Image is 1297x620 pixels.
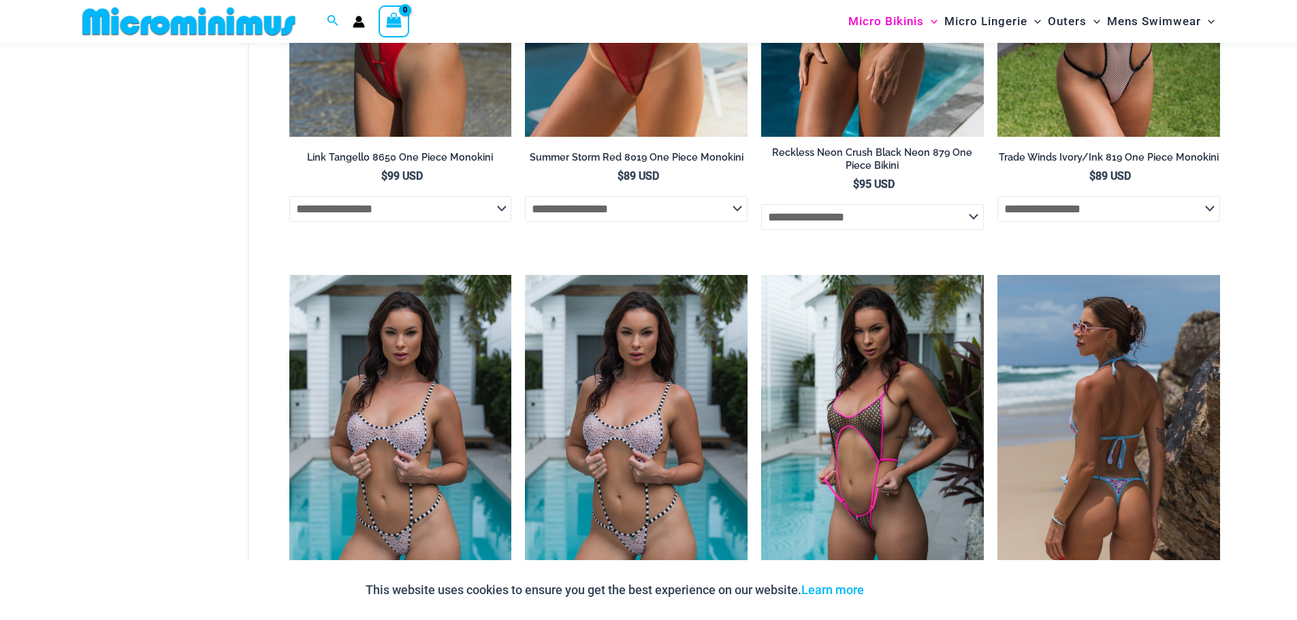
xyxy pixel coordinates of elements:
h2: Trade Winds Ivory/Ink 819 One Piece Monokini [997,151,1220,164]
bdi: 95 USD [853,178,895,191]
a: View Shopping Cart, empty [379,5,410,37]
a: Account icon link [353,16,365,28]
a: Reckless Neon Crush Black Neon 879 One Piece Bikini [761,146,984,177]
span: $ [1089,169,1095,182]
a: Search icon link [327,13,339,30]
span: Menu Toggle [924,4,938,39]
span: Micro Bikinis [848,4,924,39]
a: Trade Winds Ivory/Ink 819 One Piece Monokini [997,151,1220,169]
a: Summer Storm Red 8019 One Piece Monokini [525,151,748,169]
span: Outers [1048,4,1087,39]
img: Inferno Mesh Olive Fuchsia 8561 One Piece 02 [761,275,984,608]
a: Learn more [801,583,864,597]
span: Mens Swimwear [1107,4,1201,39]
h2: Link Tangello 8650 One Piece Monokini [289,151,512,164]
img: Inferno Mesh Black White 8561 One Piece 05 [289,275,512,608]
span: Micro Lingerie [944,4,1027,39]
p: This website uses cookies to ensure you get the best experience on our website. [366,580,864,600]
a: OutersMenu ToggleMenu Toggle [1044,4,1104,39]
a: Mens SwimwearMenu ToggleMenu Toggle [1104,4,1218,39]
a: Micro BikinisMenu ToggleMenu Toggle [845,4,941,39]
a: Inferno Mesh Black White 8561 One Piece 05Inferno Mesh Olive Fuchsia 8561 One Piece 03Inferno Mes... [289,275,512,608]
img: Havana Club Fireworks 820 One Piece Monokini 02 [997,275,1220,608]
span: Menu Toggle [1201,4,1215,39]
bdi: 89 USD [618,169,659,182]
a: Link Tangello 8650 One Piece Monokini [289,151,512,169]
bdi: 99 USD [381,169,423,182]
nav: Site Navigation [843,2,1221,41]
a: Havana Club Fireworks 820 One Piece Monokini 01Havana Club Fireworks 820 One Piece Monokini 02Hav... [997,275,1220,608]
a: Micro LingerieMenu ToggleMenu Toggle [941,4,1044,39]
img: Inferno Mesh Black White 8561 One Piece 05 [525,275,748,608]
h2: Reckless Neon Crush Black Neon 879 One Piece Bikini [761,146,984,172]
h2: Summer Storm Red 8019 One Piece Monokini [525,151,748,164]
img: MM SHOP LOGO FLAT [77,6,301,37]
a: Inferno Mesh Olive Fuchsia 8561 One Piece 02Inferno Mesh Olive Fuchsia 8561 One Piece 07Inferno M... [761,275,984,608]
button: Accept [874,574,932,606]
bdi: 89 USD [1089,169,1131,182]
a: Inferno Mesh Black White 8561 One Piece 05Inferno Mesh Black White 8561 One Piece 08Inferno Mesh ... [525,275,748,608]
span: Menu Toggle [1087,4,1100,39]
span: $ [853,178,859,191]
span: Menu Toggle [1027,4,1041,39]
span: $ [381,169,387,182]
span: $ [618,169,624,182]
